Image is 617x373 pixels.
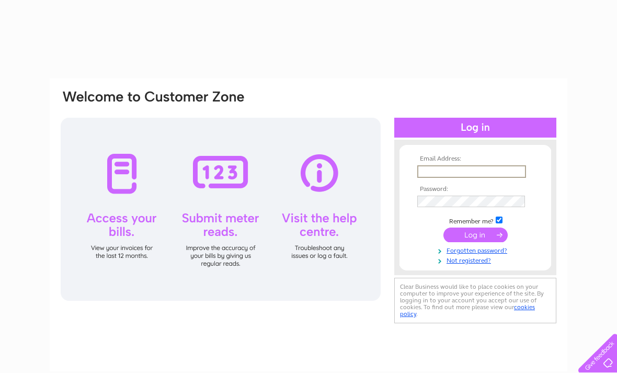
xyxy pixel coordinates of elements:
td: Remember me? [415,215,536,225]
th: Password: [415,186,536,193]
a: Forgotten password? [417,245,536,255]
a: cookies policy [400,303,535,318]
input: Submit [443,228,508,242]
th: Email Address: [415,155,536,163]
a: Not registered? [417,255,536,265]
div: Clear Business would like to place cookies on your computer to improve your experience of the sit... [394,278,556,323]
